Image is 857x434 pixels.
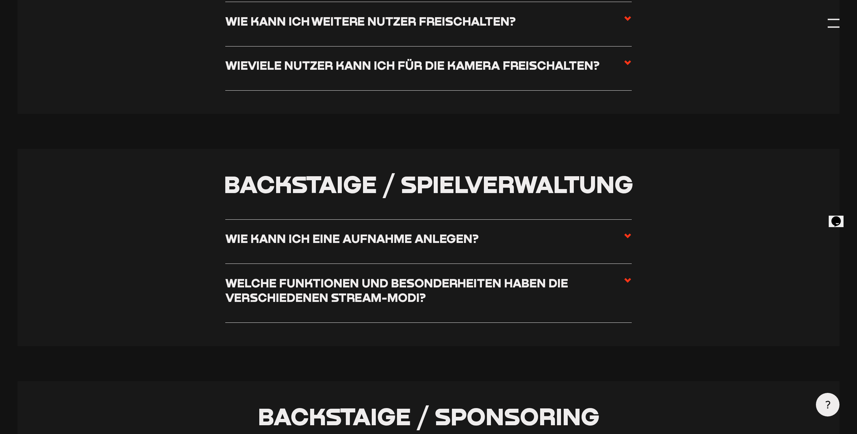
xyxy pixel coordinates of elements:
[829,207,850,227] iframe: chat widget
[225,231,479,246] h3: Wie kann ich eine Aufnahme anlegen?
[225,58,600,72] h3: Wieviele Nutzer kann ich für die Kamera freischalten?
[224,169,633,198] span: Backstaige / Spielverwaltung
[225,14,516,28] h3: Wie kann ich weitere Nutzer freischalten?
[225,276,624,305] h3: Welche Funktionen und Besonderheiten haben die verschiedenen Stream-Modi?
[258,402,599,431] span: Backstaige / Sponsoring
